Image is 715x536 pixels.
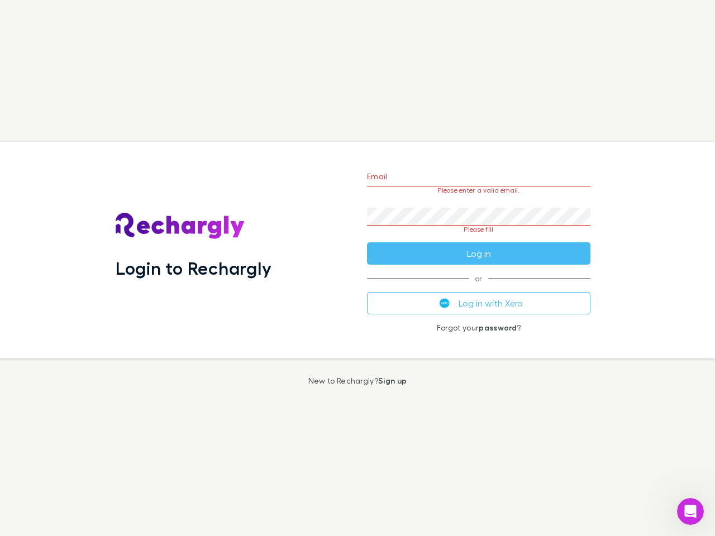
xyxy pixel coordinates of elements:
[367,186,590,194] p: Please enter a valid email.
[378,376,407,385] a: Sign up
[116,213,245,240] img: Rechargly's Logo
[367,278,590,279] span: or
[367,292,590,314] button: Log in with Xero
[367,226,590,233] p: Please fill
[308,376,407,385] p: New to Rechargly?
[367,242,590,265] button: Log in
[116,257,271,279] h1: Login to Rechargly
[479,323,517,332] a: password
[440,298,450,308] img: Xero's logo
[677,498,704,525] iframe: Intercom live chat
[367,323,590,332] p: Forgot your ?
